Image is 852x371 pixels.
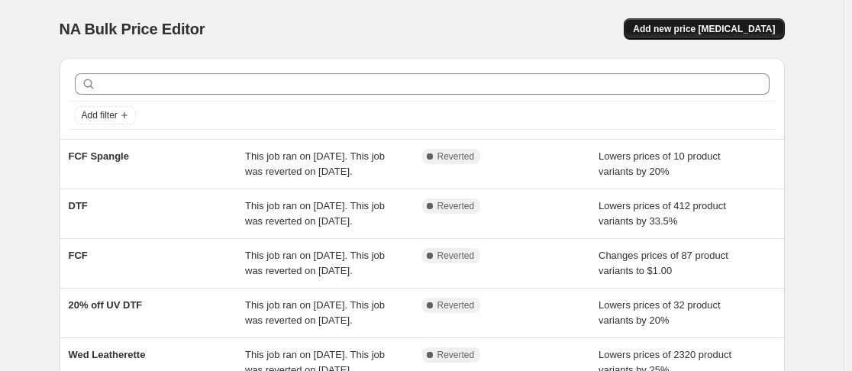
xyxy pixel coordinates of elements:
[75,106,136,124] button: Add filter
[69,349,146,360] span: Wed Leatherette
[245,200,385,227] span: This job ran on [DATE]. This job was reverted on [DATE].
[69,200,88,211] span: DTF
[437,200,475,212] span: Reverted
[599,250,728,276] span: Changes prices of 87 product variants to $1.00
[69,150,129,162] span: FCF Spangle
[624,18,784,40] button: Add new price [MEDICAL_DATA]
[437,299,475,311] span: Reverted
[437,150,475,163] span: Reverted
[437,250,475,262] span: Reverted
[245,299,385,326] span: This job ran on [DATE]. This job was reverted on [DATE].
[245,250,385,276] span: This job ran on [DATE]. This job was reverted on [DATE].
[82,109,118,121] span: Add filter
[69,299,143,311] span: 20% off UV DTF
[599,200,726,227] span: Lowers prices of 412 product variants by 33.5%
[437,349,475,361] span: Reverted
[599,150,721,177] span: Lowers prices of 10 product variants by 20%
[69,250,88,261] span: FCF
[599,299,721,326] span: Lowers prices of 32 product variants by 20%
[245,150,385,177] span: This job ran on [DATE]. This job was reverted on [DATE].
[60,21,205,37] span: NA Bulk Price Editor
[633,23,775,35] span: Add new price [MEDICAL_DATA]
